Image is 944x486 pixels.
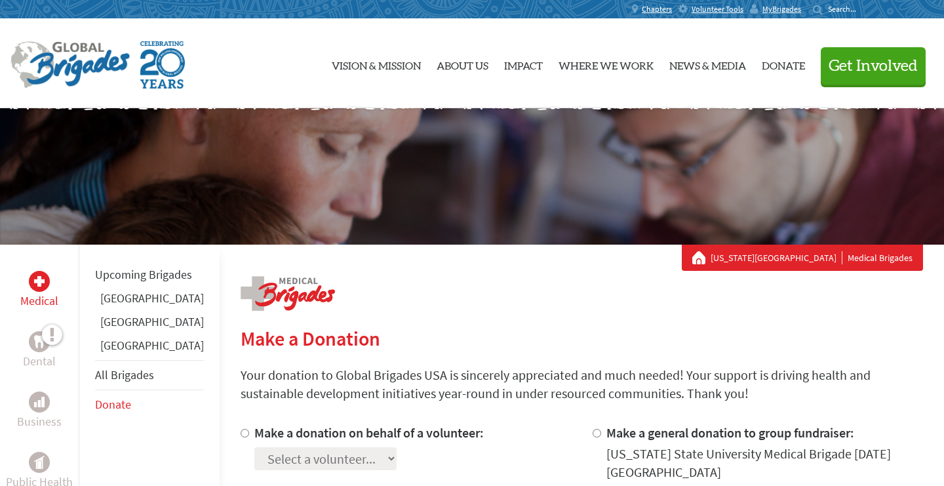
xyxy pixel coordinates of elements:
a: [GEOGRAPHIC_DATA] [100,338,204,353]
h2: Make a Donation [241,327,923,350]
a: Vision & Mission [332,30,421,98]
a: Donate [95,397,131,412]
span: Get Involved [829,58,918,74]
li: Donate [95,390,204,419]
div: Public Health [29,452,50,473]
img: Global Brigades Celebrating 20 Years [140,41,185,89]
div: Business [29,392,50,413]
a: [US_STATE][GEOGRAPHIC_DATA] [711,251,842,264]
span: Volunteer Tools [692,4,743,14]
label: Make a general donation to group fundraiser: [606,424,854,441]
p: Your donation to Global Brigades USA is sincerely appreciated and much needed! Your support is dr... [241,366,923,403]
a: All Brigades [95,367,154,382]
li: Guatemala [95,313,204,336]
div: Dental [29,331,50,352]
a: DentalDental [23,331,56,371]
img: Public Health [34,456,45,469]
img: Medical [34,276,45,287]
img: logo-medical.png [241,276,335,311]
div: Medical [29,271,50,292]
li: Upcoming Brigades [95,260,204,289]
a: Where We Work [559,30,654,98]
label: Make a donation on behalf of a volunteer: [254,424,484,441]
a: Upcoming Brigades [95,267,192,282]
div: Medical Brigades [692,251,913,264]
p: Medical [20,292,58,310]
li: Panama [95,336,204,360]
input: Search... [828,4,865,14]
a: [GEOGRAPHIC_DATA] [100,291,204,306]
a: BusinessBusiness [17,392,62,431]
a: About Us [437,30,488,98]
img: Business [34,397,45,407]
div: [US_STATE] State University Medical Brigade [DATE] [GEOGRAPHIC_DATA] [606,445,924,481]
a: MedicalMedical [20,271,58,310]
li: All Brigades [95,360,204,390]
li: Ghana [95,289,204,313]
img: Dental [34,335,45,348]
p: Dental [23,352,56,371]
span: Chapters [642,4,672,14]
img: Global Brigades Logo [10,41,130,89]
a: Impact [504,30,543,98]
a: [GEOGRAPHIC_DATA] [100,314,204,329]
a: Donate [762,30,805,98]
span: MyBrigades [762,4,801,14]
p: Business [17,413,62,431]
button: Get Involved [821,47,926,85]
a: News & Media [669,30,746,98]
